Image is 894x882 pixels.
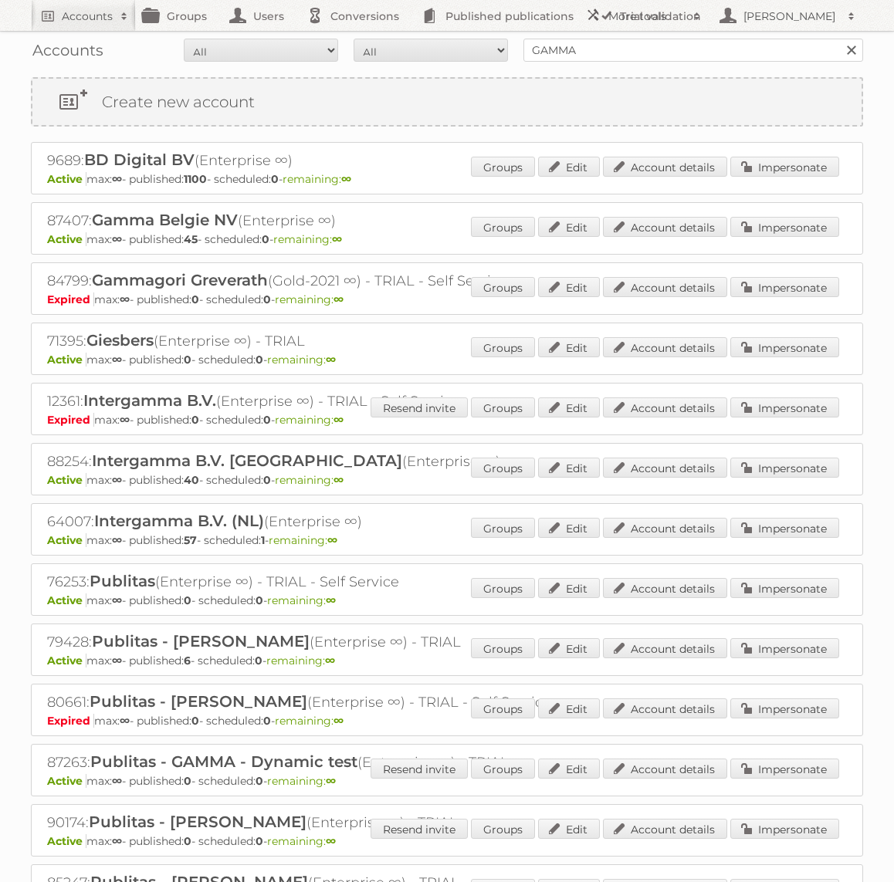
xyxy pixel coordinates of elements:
a: Impersonate [730,518,839,538]
strong: ∞ [112,774,122,788]
strong: ∞ [112,353,122,367]
a: Account details [603,578,727,598]
strong: ∞ [334,714,344,728]
a: Impersonate [730,458,839,478]
h2: 76253: (Enterprise ∞) - TRIAL - Self Service [47,572,588,592]
a: Resend invite [371,759,468,779]
h2: 87407: (Enterprise ∞) [47,211,588,231]
a: Account details [603,337,727,357]
span: Active [47,232,86,246]
a: Impersonate [730,638,839,658]
span: remaining: [275,292,344,306]
strong: 0 [255,654,262,667]
span: Active [47,353,86,367]
p: max: - published: - scheduled: - [47,172,847,186]
strong: ∞ [112,172,122,186]
strong: 0 [184,834,191,848]
strong: ∞ [327,533,337,547]
strong: 1100 [184,172,207,186]
p: max: - published: - scheduled: - [47,714,847,728]
a: Groups [471,638,535,658]
strong: ∞ [112,232,122,246]
p: max: - published: - scheduled: - [47,774,847,788]
a: Impersonate [730,217,839,237]
a: Account details [603,819,727,839]
strong: 1 [261,533,265,547]
span: Publitas - [PERSON_NAME] [90,692,307,711]
span: Publitas - [PERSON_NAME] [89,813,306,831]
span: Expired [47,413,94,427]
a: Edit [538,698,600,718]
a: Edit [538,458,600,478]
h2: 90174: (Enterprise ∞) - TRIAL [47,813,588,833]
span: Intergamma B.V. (NL) [94,512,264,530]
span: remaining: [267,774,336,788]
a: Edit [538,397,600,417]
a: Groups [471,698,535,718]
strong: ∞ [112,593,122,607]
span: Expired [47,292,94,306]
span: Active [47,834,86,848]
strong: ∞ [120,714,130,728]
strong: ∞ [334,292,344,306]
span: Publitas [90,572,155,590]
span: remaining: [267,593,336,607]
a: Edit [538,157,600,177]
a: Impersonate [730,337,839,357]
a: Impersonate [730,277,839,297]
span: Expired [47,714,94,728]
p: max: - published: - scheduled: - [47,533,847,547]
a: Account details [603,698,727,718]
a: Edit [538,819,600,839]
span: remaining: [267,834,336,848]
strong: 0 [184,774,191,788]
h2: 80661: (Enterprise ∞) - TRIAL - Self Service [47,692,588,712]
span: BD Digital BV [84,150,195,169]
h2: Accounts [62,8,113,24]
a: Resend invite [371,397,468,417]
strong: ∞ [341,172,351,186]
span: remaining: [275,413,344,427]
a: Groups [471,518,535,538]
strong: ∞ [112,533,122,547]
h2: More tools [608,8,686,24]
h2: 87263: (Enterprise ∞) - TRIAL [47,752,588,772]
strong: 57 [184,533,197,547]
a: Groups [471,337,535,357]
span: Active [47,473,86,487]
h2: 71395: (Enterprise ∞) - TRIAL [47,331,588,351]
h2: 12361: (Enterprise ∞) - TRIAL - Self Service [47,391,588,411]
span: Active [47,654,86,667]
a: Edit [538,277,600,297]
a: Account details [603,217,727,237]
a: Account details [603,759,727,779]
strong: 0 [184,353,191,367]
strong: 6 [184,654,191,667]
h2: [PERSON_NAME] [740,8,840,24]
a: Edit [538,337,600,357]
span: remaining: [267,353,336,367]
p: max: - published: - scheduled: - [47,292,847,306]
strong: ∞ [334,413,344,427]
strong: 40 [184,473,199,487]
strong: 45 [184,232,198,246]
a: Groups [471,759,535,779]
span: Active [47,593,86,607]
a: Account details [603,518,727,538]
p: max: - published: - scheduled: - [47,232,847,246]
h2: 9689: (Enterprise ∞) [47,150,588,171]
a: Impersonate [730,759,839,779]
a: Groups [471,157,535,177]
a: Edit [538,578,600,598]
span: Active [47,172,86,186]
strong: ∞ [112,834,122,848]
span: remaining: [269,533,337,547]
strong: ∞ [112,654,122,667]
span: remaining: [273,232,342,246]
p: max: - published: - scheduled: - [47,413,847,427]
a: Edit [538,518,600,538]
strong: ∞ [334,473,344,487]
a: Groups [471,458,535,478]
span: Intergamma B.V. [GEOGRAPHIC_DATA] [92,451,402,470]
a: Impersonate [730,819,839,839]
